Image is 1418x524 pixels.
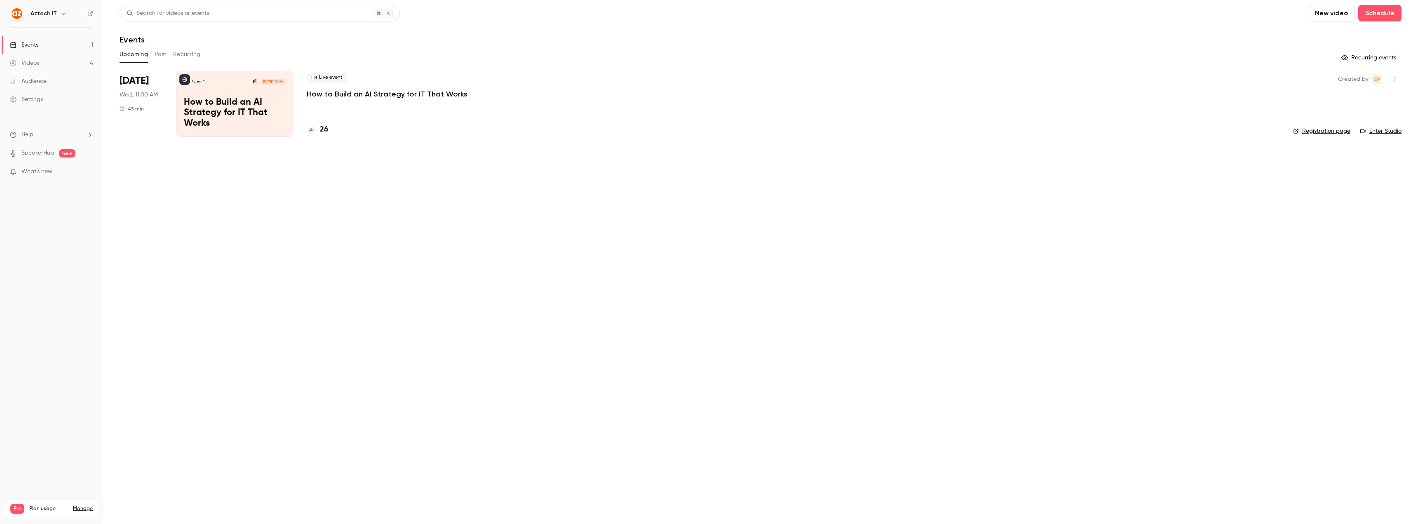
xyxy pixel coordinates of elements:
[120,71,163,137] div: Sep 10 Wed, 11:00 AM (Europe/London)
[1308,5,1355,21] button: New video
[1338,51,1402,64] button: Recurring events
[10,41,38,49] div: Events
[73,505,93,512] a: Manage
[176,71,293,137] a: How to Build an AI Strategy for IT That WorksAztech ITSean Houghton[DATE] 11:00 AMHow to Build an...
[1360,127,1402,135] a: Enter Studio
[307,73,347,82] span: Live event
[120,74,149,87] span: [DATE]
[21,149,54,157] a: SpeakerHub
[120,35,145,45] h1: Events
[1338,74,1369,84] span: Created by
[192,80,204,84] p: Aztech IT
[261,79,285,85] span: [DATE] 11:00 AM
[1358,5,1402,21] button: Schedule
[1373,74,1380,84] span: CP
[59,149,75,157] span: new
[10,7,23,20] img: Aztech IT
[120,48,148,61] button: Upcoming
[173,48,201,61] button: Recurring
[10,77,47,85] div: Audience
[127,9,209,18] div: Search for videos or events
[253,79,258,85] img: Sean Houghton
[120,91,158,99] span: Wed, 11:00 AM
[21,167,52,176] span: What's new
[31,9,57,18] h6: Aztech IT
[155,48,167,61] button: Past
[1372,74,1382,84] span: Charlotte Parkinson
[320,124,328,135] h4: 26
[307,89,467,99] a: How to Build an AI Strategy for IT That Works
[21,130,33,139] span: Help
[10,504,24,514] span: Pro
[184,97,286,129] p: How to Build an AI Strategy for IT That Works
[307,124,328,135] a: 26
[120,106,144,112] div: 45 min
[1293,127,1350,135] a: Registration page
[10,130,93,139] li: help-dropdown-opener
[10,59,39,67] div: Videos
[10,95,43,103] div: Settings
[29,505,68,512] span: Plan usage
